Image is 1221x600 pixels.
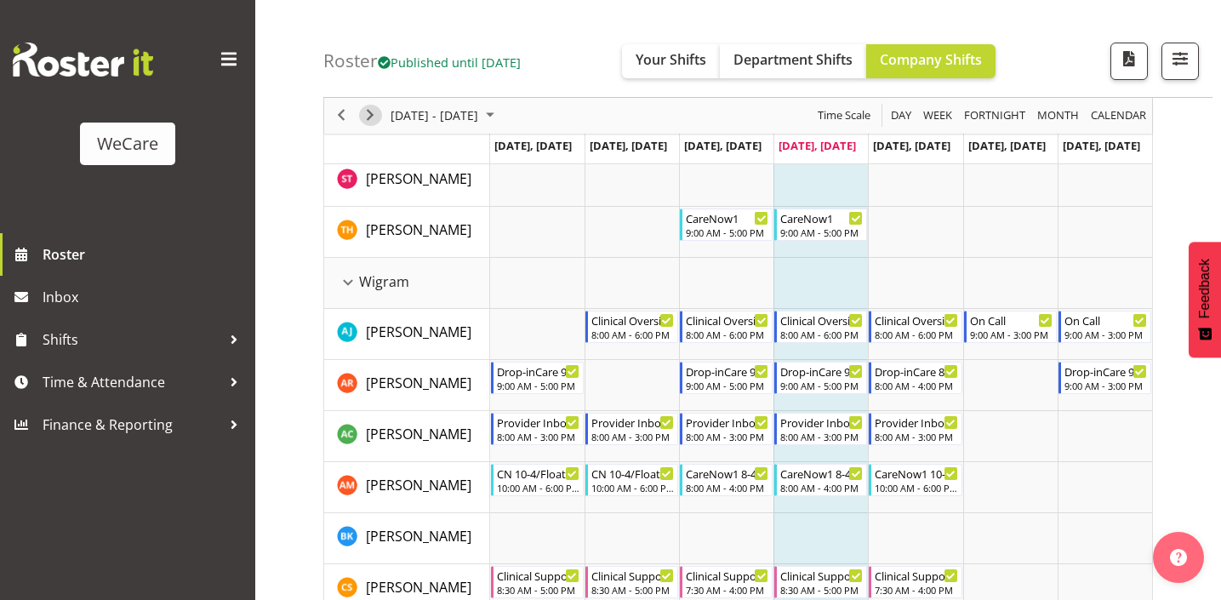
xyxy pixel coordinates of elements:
[497,379,579,392] div: 9:00 AM - 5:00 PM
[875,363,957,380] div: Drop-inCare 8-4
[366,526,471,546] a: [PERSON_NAME]
[1058,362,1151,394] div: Andrea Ramirez"s event - Drop-inCare 9-3 Begin From Sunday, October 12, 2025 at 9:00:00 AM GMT+13...
[366,425,471,443] span: [PERSON_NAME]
[889,106,913,127] span: Day
[1063,138,1140,153] span: [DATE], [DATE]
[970,328,1053,341] div: 9:00 AM - 3:00 PM
[962,106,1027,127] span: Fortnight
[1189,242,1221,357] button: Feedback - Show survey
[324,258,490,309] td: Wigram resource
[774,464,867,496] div: Ashley Mendoza"s event - CareNow1 8-4 Begin From Thursday, October 9, 2025 at 8:00:00 AM GMT+13:0...
[1197,259,1212,318] span: Feedback
[366,577,471,597] a: [PERSON_NAME]
[875,379,957,392] div: 8:00 AM - 4:00 PM
[366,424,471,444] a: [PERSON_NAME]
[591,311,674,329] div: Clinical Oversight
[366,527,471,546] span: [PERSON_NAME]
[491,464,584,496] div: Ashley Mendoza"s event - CN 10-4/Float Begin From Monday, October 6, 2025 at 10:00:00 AM GMT+13:0...
[491,566,584,598] div: Catherine Stewart"s event - Clinical Support 8.30-5 Begin From Monday, October 6, 2025 at 8:30:00...
[815,106,874,127] button: Time Scale
[680,311,773,343] div: AJ Jones"s event - Clinical Oversight Begin From Wednesday, October 8, 2025 at 8:00:00 AM GMT+13:...
[366,476,471,494] span: [PERSON_NAME]
[97,131,158,157] div: WeCare
[686,481,768,494] div: 8:00 AM - 4:00 PM
[774,566,867,598] div: Catherine Stewart"s event - Clinical Support 8.30-5 Begin From Thursday, October 9, 2025 at 8:30:...
[780,430,863,443] div: 8:00 AM - 3:00 PM
[324,411,490,462] td: Andrew Casburn resource
[497,465,579,482] div: CN 10-4/Float
[43,284,247,310] span: Inbox
[774,209,867,241] div: Tillie Hollyer"s event - CareNow1 Begin From Thursday, October 9, 2025 at 9:00:00 AM GMT+13:00 En...
[1064,328,1147,341] div: 9:00 AM - 3:00 PM
[622,44,720,78] button: Your Shifts
[680,413,773,445] div: Andrew Casburn"s event - Provider Inbox Management Begin From Wednesday, October 8, 2025 at 8:00:...
[875,465,957,482] div: CareNow1 10-6
[780,363,863,380] div: Drop-inCare 9-5
[780,481,863,494] div: 8:00 AM - 4:00 PM
[494,138,572,153] span: [DATE], [DATE]
[13,43,153,77] img: Rosterit website logo
[780,583,863,597] div: 8:30 AM - 5:00 PM
[388,106,502,127] button: October 2025
[1064,363,1147,380] div: Drop-inCare 9-3
[359,271,409,292] span: Wigram
[43,242,247,267] span: Roster
[1161,43,1199,80] button: Filter Shifts
[921,106,956,127] button: Timeline Week
[684,138,762,153] span: [DATE], [DATE]
[733,50,853,69] span: Department Shifts
[686,209,768,226] div: CareNow1
[686,311,768,329] div: Clinical Oversight
[366,169,471,189] a: [PERSON_NAME]
[780,567,863,584] div: Clinical Support 8.30-5
[378,54,521,71] span: Published until [DATE]
[324,360,490,411] td: Andrea Ramirez resource
[591,567,674,584] div: Clinical Support 8.30-5
[43,369,221,395] span: Time & Attendance
[875,414,957,431] div: Provider Inbox Management
[686,430,768,443] div: 8:00 AM - 3:00 PM
[780,226,863,239] div: 9:00 AM - 5:00 PM
[686,226,768,239] div: 9:00 AM - 5:00 PM
[491,413,584,445] div: Andrew Casburn"s event - Provider Inbox Management Begin From Monday, October 6, 2025 at 8:00:00 ...
[366,169,471,188] span: [PERSON_NAME]
[497,583,579,597] div: 8:30 AM - 5:00 PM
[366,475,471,495] a: [PERSON_NAME]
[324,513,490,564] td: Brian Ko resource
[680,209,773,241] div: Tillie Hollyer"s event - CareNow1 Begin From Wednesday, October 8, 2025 at 9:00:00 AM GMT+13:00 E...
[774,311,867,343] div: AJ Jones"s event - Clinical Oversight Begin From Thursday, October 9, 2025 at 8:00:00 AM GMT+13:0...
[497,414,579,431] div: Provider Inbox Management
[1170,549,1187,566] img: help-xxl-2.png
[1036,106,1081,127] span: Month
[875,567,957,584] div: Clinical Support 7.30 - 4
[774,362,867,394] div: Andrea Ramirez"s event - Drop-inCare 9-5 Begin From Thursday, October 9, 2025 at 9:00:00 AM GMT+1...
[921,106,954,127] span: Week
[875,311,957,329] div: Clinical Oversight
[875,328,957,341] div: 8:00 AM - 6:00 PM
[324,207,490,258] td: Tillie Hollyer resource
[686,328,768,341] div: 8:00 AM - 6:00 PM
[875,583,957,597] div: 7:30 AM - 4:00 PM
[968,138,1046,153] span: [DATE], [DATE]
[774,413,867,445] div: Andrew Casburn"s event - Provider Inbox Management Begin From Thursday, October 9, 2025 at 8:00:0...
[780,379,863,392] div: 9:00 AM - 5:00 PM
[1064,379,1147,392] div: 9:00 AM - 3:00 PM
[43,327,221,352] span: Shifts
[780,328,863,341] div: 8:00 AM - 6:00 PM
[875,481,957,494] div: 10:00 AM - 6:00 PM
[875,430,957,443] div: 8:00 AM - 3:00 PM
[497,430,579,443] div: 8:00 AM - 3:00 PM
[585,311,678,343] div: AJ Jones"s event - Clinical Oversight Begin From Tuesday, October 7, 2025 at 8:00:00 AM GMT+13:00...
[686,567,768,584] div: Clinical Support 7.30 - 4
[780,465,863,482] div: CareNow1 8-4
[636,50,706,69] span: Your Shifts
[866,44,996,78] button: Company Shifts
[686,379,768,392] div: 9:00 AM - 5:00 PM
[591,328,674,341] div: 8:00 AM - 6:00 PM
[591,583,674,597] div: 8:30 AM - 5:00 PM
[366,322,471,342] a: [PERSON_NAME]
[869,566,961,598] div: Catherine Stewart"s event - Clinical Support 7.30 - 4 Begin From Friday, October 10, 2025 at 7:30...
[324,462,490,513] td: Ashley Mendoza resource
[497,481,579,494] div: 10:00 AM - 6:00 PM
[1035,106,1082,127] button: Timeline Month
